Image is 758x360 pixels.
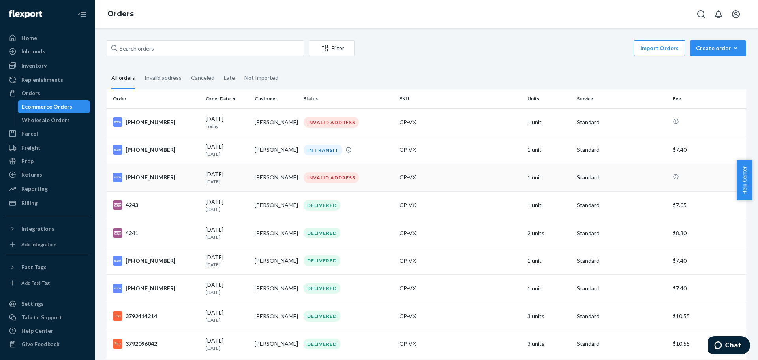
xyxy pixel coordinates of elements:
[524,219,573,247] td: 2 units
[304,117,359,128] div: INVALID ADDRESS
[400,173,521,181] div: CP-VX
[696,44,740,52] div: Create order
[524,108,573,136] td: 1 unit
[300,89,396,108] th: Status
[21,89,40,97] div: Orders
[21,199,38,207] div: Billing
[206,309,248,323] div: [DATE]
[304,200,340,211] div: DELIVERED
[206,115,248,130] div: [DATE]
[400,257,521,265] div: CP-VX
[21,34,37,42] div: Home
[9,10,42,18] img: Flexport logo
[5,74,90,86] a: Replenishments
[224,68,235,88] div: Late
[708,336,750,356] iframe: Opens a widget where you can chat to one of our agents
[5,183,90,195] a: Reporting
[113,173,199,182] div: [PHONE_NUMBER]
[203,89,251,108] th: Order Date
[737,160,752,200] button: Help Center
[206,345,248,351] p: [DATE]
[107,9,134,18] a: Orders
[524,275,573,302] td: 1 unit
[206,253,248,268] div: [DATE]
[304,145,342,155] div: IN TRANSIT
[21,47,45,55] div: Inbounds
[21,313,62,321] div: Talk to Support
[400,340,521,348] div: CP-VX
[634,40,685,56] button: Import Orders
[107,89,203,108] th: Order
[206,281,248,296] div: [DATE]
[670,89,746,108] th: Fee
[577,285,666,292] p: Standard
[670,136,746,164] td: $7.40
[396,89,524,108] th: SKU
[206,226,248,240] div: [DATE]
[5,277,90,289] a: Add Fast Tag
[5,238,90,251] a: Add Integration
[5,338,90,351] button: Give Feedback
[113,284,199,293] div: [PHONE_NUMBER]
[577,201,666,209] p: Standard
[304,311,340,321] div: DELIVERED
[670,247,746,275] td: $7.40
[191,68,214,88] div: Canceled
[113,145,199,155] div: [PHONE_NUMBER]
[400,146,521,154] div: CP-VX
[670,330,746,358] td: $10.55
[206,143,248,157] div: [DATE]
[524,191,573,219] td: 1 unit
[5,324,90,337] a: Help Center
[251,136,300,164] td: [PERSON_NAME]
[251,219,300,247] td: [PERSON_NAME]
[21,225,54,233] div: Integrations
[304,255,340,266] div: DELIVERED
[5,127,90,140] a: Parcel
[21,157,34,165] div: Prep
[400,229,521,237] div: CP-VX
[113,339,199,349] div: 3792096042
[577,173,666,181] p: Standard
[21,327,53,335] div: Help Center
[113,117,199,127] div: [PHONE_NUMBER]
[113,256,199,266] div: [PHONE_NUMBER]
[400,201,521,209] div: CP-VX
[251,247,300,275] td: [PERSON_NAME]
[524,247,573,275] td: 1 unit
[5,155,90,168] a: Prep
[524,302,573,330] td: 3 units
[21,340,60,348] div: Give Feedback
[577,312,666,320] p: Standard
[5,222,90,235] button: Integrations
[5,87,90,100] a: Orders
[400,312,521,320] div: CP-VX
[5,197,90,209] a: Billing
[206,289,248,296] p: [DATE]
[524,136,573,164] td: 1 unit
[251,191,300,219] td: [PERSON_NAME]
[206,151,248,157] p: [DATE]
[111,68,135,89] div: All orders
[577,146,666,154] p: Standard
[18,100,90,113] a: Ecommerce Orders
[5,32,90,44] a: Home
[206,261,248,268] p: [DATE]
[690,40,746,56] button: Create order
[577,257,666,265] p: Standard
[74,6,90,22] button: Close Navigation
[144,68,182,88] div: Invalid address
[5,59,90,72] a: Inventory
[693,6,709,22] button: Open Search Box
[206,234,248,240] p: [DATE]
[21,144,41,152] div: Freight
[101,3,140,26] ol: breadcrumbs
[206,178,248,185] p: [DATE]
[5,45,90,58] a: Inbounds
[113,200,199,210] div: 4243
[524,89,573,108] th: Units
[400,285,521,292] div: CP-VX
[670,275,746,302] td: $7.40
[5,168,90,181] a: Returns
